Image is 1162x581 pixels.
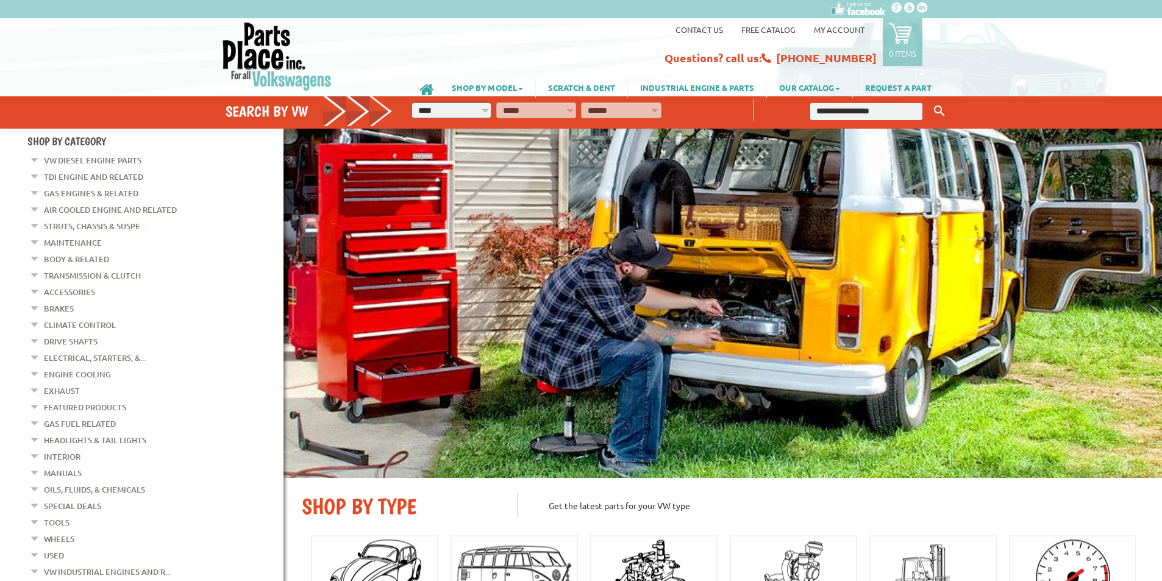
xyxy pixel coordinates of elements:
img: Parts Place Inc! [221,21,333,91]
a: 0 items [883,18,922,66]
a: Drive Shafts [44,333,98,349]
a: Exhaust [44,383,80,399]
h2: SHOP BY TYPE [302,493,499,519]
a: Featured Products [44,399,126,415]
a: Brakes [44,301,74,316]
a: Tools [44,515,70,530]
a: Manuals [44,465,82,481]
a: Used [44,547,64,563]
a: OUR CATALOG [767,77,852,98]
a: Air Cooled Engine and Related [44,202,177,218]
a: Accessories [44,284,95,300]
a: VW Industrial Engines and R... [44,564,171,580]
a: Wheels [44,531,74,547]
a: Body & Related [44,251,109,267]
a: Gas Fuel Related [44,416,116,432]
a: Climate Control [44,317,116,333]
h4: Search by VW [226,102,393,120]
h4: Shop By Category [27,135,283,148]
a: Oils, Fluids, & Chemicals [44,482,145,497]
a: SHOP BY MODEL [440,77,535,98]
a: Struts, Chassis & Suspe... [44,218,146,234]
p: Get the latest parts for your VW type [517,493,1144,518]
a: Special Deals [44,498,101,514]
a: Interior [44,449,80,465]
a: VW Diesel Engine Parts [44,152,141,168]
a: Transmission & Clutch [44,268,141,283]
a: Gas Engines & Related [44,185,138,201]
a: Headlights & Tail Lights [44,432,146,448]
a: My Account [814,24,864,35]
a: Contact us [675,24,723,35]
p: 0 items [889,48,916,59]
a: SCRATCH & DENT [536,77,627,98]
a: Free Catalog [741,24,796,35]
img: First slide [900x500] [283,129,1162,478]
a: Maintenance [44,235,102,251]
a: INDUSTRIAL ENGINE & PARTS [628,77,766,98]
a: Engine Cooling [44,366,111,382]
button: Keyword Search [930,101,949,121]
a: Electrical, Starters, &... [44,350,146,366]
a: REQUEST A PART [853,77,944,98]
a: TDI Engine and Related [44,169,143,185]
